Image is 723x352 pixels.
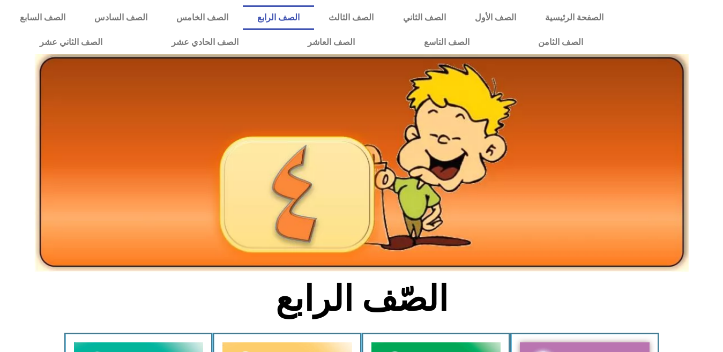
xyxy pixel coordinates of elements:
a: الصف التاسع [389,30,504,55]
a: الصف الخامس [162,5,243,30]
a: الصف السابع [5,5,80,30]
a: الصف الثاني عشر [5,30,137,55]
a: الصف الحادي عشر [137,30,273,55]
a: الصف السادس [80,5,162,30]
a: الصف الثالث [314,5,388,30]
a: الصف الثامن [504,30,618,55]
a: الصف الثاني [389,5,460,30]
a: الصفحة الرئيسية [531,5,618,30]
a: الصف الرابع [243,5,314,30]
a: الصف الأول [460,5,531,30]
a: الصف العاشر [273,30,390,55]
h2: الصّف الرابع [184,278,539,320]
